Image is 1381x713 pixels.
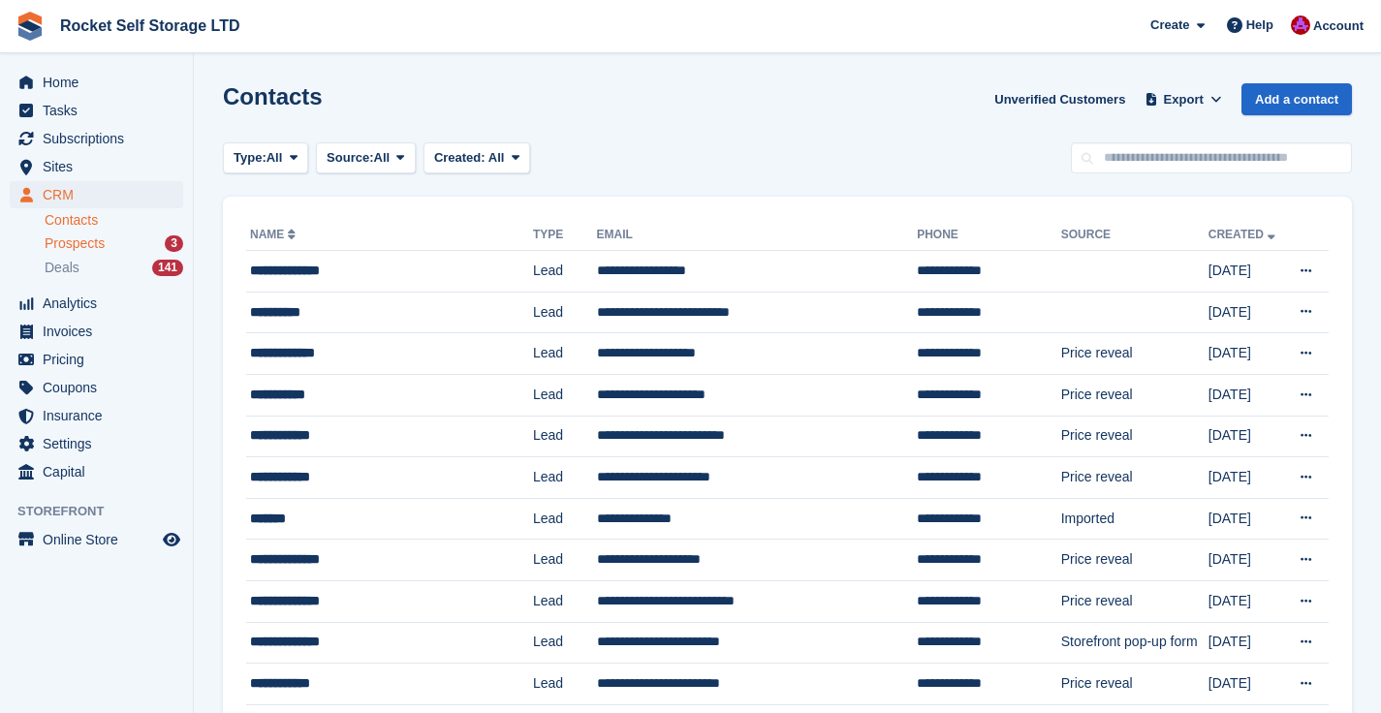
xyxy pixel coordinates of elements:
[1208,333,1285,375] td: [DATE]
[45,234,105,253] span: Prospects
[10,402,183,429] a: menu
[533,622,597,664] td: Lead
[10,290,183,317] a: menu
[1241,83,1352,115] a: Add a contact
[10,153,183,180] a: menu
[597,220,918,251] th: Email
[10,458,183,485] a: menu
[533,374,597,416] td: Lead
[1208,251,1285,293] td: [DATE]
[1061,580,1208,622] td: Price reveal
[1061,622,1208,664] td: Storefront pop-up form
[45,259,79,277] span: Deals
[1208,228,1279,241] a: Created
[43,153,159,180] span: Sites
[10,97,183,124] a: menu
[234,148,267,168] span: Type:
[43,458,159,485] span: Capital
[533,580,597,622] td: Lead
[1208,664,1285,705] td: [DATE]
[10,181,183,208] a: menu
[152,260,183,276] div: 141
[533,540,597,581] td: Lead
[533,220,597,251] th: Type
[10,125,183,152] a: menu
[1208,292,1285,333] td: [DATE]
[10,526,183,553] a: menu
[987,83,1133,115] a: Unverified Customers
[267,148,283,168] span: All
[1061,540,1208,581] td: Price reveal
[223,142,308,174] button: Type: All
[424,142,530,174] button: Created: All
[1208,622,1285,664] td: [DATE]
[43,374,159,401] span: Coupons
[10,346,183,373] a: menu
[43,181,159,208] span: CRM
[533,292,597,333] td: Lead
[160,528,183,551] a: Preview store
[43,69,159,96] span: Home
[43,97,159,124] span: Tasks
[165,235,183,252] div: 3
[43,346,159,373] span: Pricing
[43,318,159,345] span: Invoices
[10,374,183,401] a: menu
[10,318,183,345] a: menu
[52,10,248,42] a: Rocket Self Storage LTD
[434,150,486,165] span: Created:
[1150,15,1189,35] span: Create
[43,430,159,457] span: Settings
[533,251,597,293] td: Lead
[917,220,1061,251] th: Phone
[1141,83,1226,115] button: Export
[488,150,505,165] span: All
[1208,374,1285,416] td: [DATE]
[374,148,391,168] span: All
[1208,457,1285,499] td: [DATE]
[1061,374,1208,416] td: Price reveal
[1208,540,1285,581] td: [DATE]
[1208,580,1285,622] td: [DATE]
[1061,457,1208,499] td: Price reveal
[45,258,183,278] a: Deals 141
[1208,498,1285,540] td: [DATE]
[223,83,323,109] h1: Contacts
[1061,220,1208,251] th: Source
[43,402,159,429] span: Insurance
[17,502,193,521] span: Storefront
[533,333,597,375] td: Lead
[533,457,597,499] td: Lead
[1313,16,1364,36] span: Account
[10,430,183,457] a: menu
[43,290,159,317] span: Analytics
[1061,498,1208,540] td: Imported
[1061,416,1208,457] td: Price reveal
[10,69,183,96] a: menu
[533,664,597,705] td: Lead
[1061,664,1208,705] td: Price reveal
[1164,90,1204,109] span: Export
[316,142,416,174] button: Source: All
[1246,15,1273,35] span: Help
[533,416,597,457] td: Lead
[1208,416,1285,457] td: [DATE]
[250,228,299,241] a: Name
[16,12,45,41] img: stora-icon-8386f47178a22dfd0bd8f6a31ec36ba5ce8667c1dd55bd0f319d3a0aa187defe.svg
[43,526,159,553] span: Online Store
[43,125,159,152] span: Subscriptions
[45,233,183,254] a: Prospects 3
[327,148,373,168] span: Source:
[1061,333,1208,375] td: Price reveal
[533,498,597,540] td: Lead
[1291,15,1310,35] img: Lee Tresadern
[45,211,183,230] a: Contacts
